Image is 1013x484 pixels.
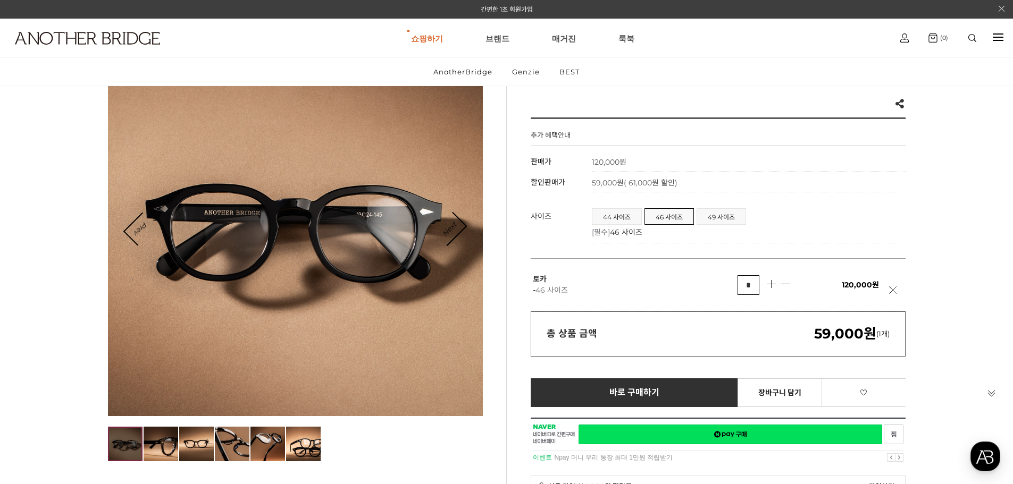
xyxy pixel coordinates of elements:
[592,157,626,167] strong: 120,000원
[697,209,746,224] a: 49 사이즈
[485,19,509,57] a: 브랜드
[842,280,879,290] span: 120,000원
[618,19,634,57] a: 룩북
[928,33,937,43] img: cart
[137,337,204,363] a: 설정
[108,427,143,461] img: d8a971c8d4098888606ba367a792ad14.jpg
[535,285,568,295] span: 46 사이즈
[624,178,677,188] span: ( 61,000원 할인)
[5,32,157,71] a: logo
[550,58,589,86] a: BEST
[592,208,642,225] li: 44 사이즈
[968,34,976,42] img: search
[900,33,909,43] img: cart
[697,208,746,225] li: 49 사이즈
[609,388,660,397] span: 바로 구매하기
[814,329,890,338] span: (1개)
[70,337,137,363] a: 대화
[738,378,822,407] a: 장바구니 담기
[424,58,501,86] a: AnotherBridge
[15,32,160,45] img: logo
[814,325,876,342] em: 59,000원
[928,33,948,43] a: (0)
[411,19,443,57] a: 쇼핑하기
[531,177,565,187] span: 할인판매가
[937,34,948,41] span: (0)
[610,227,642,237] span: 46 사이즈
[125,213,157,244] a: Prev
[592,209,641,224] a: 44 사이즈
[533,274,738,296] p: 토카 -
[531,130,571,145] h4: 추가 혜택안내
[531,378,739,407] a: 바로 구매하기
[433,213,466,245] a: Next
[644,208,694,225] li: 46 사이즈
[552,19,576,57] a: 매거진
[164,353,177,361] span: 설정
[3,337,70,363] a: 홈
[592,226,900,237] p: [필수]
[503,58,549,86] a: Genzie
[108,41,483,416] img: d8a971c8d4098888606ba367a792ad14.jpg
[481,5,533,13] a: 간편한 1초 회원가입
[531,203,592,243] th: 사이즈
[547,328,597,339] strong: 총 상품 금액
[34,353,40,361] span: 홈
[592,178,677,188] span: 59,000원
[97,353,110,362] span: 대화
[645,209,693,224] a: 46 사이즈
[531,157,551,166] span: 판매가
